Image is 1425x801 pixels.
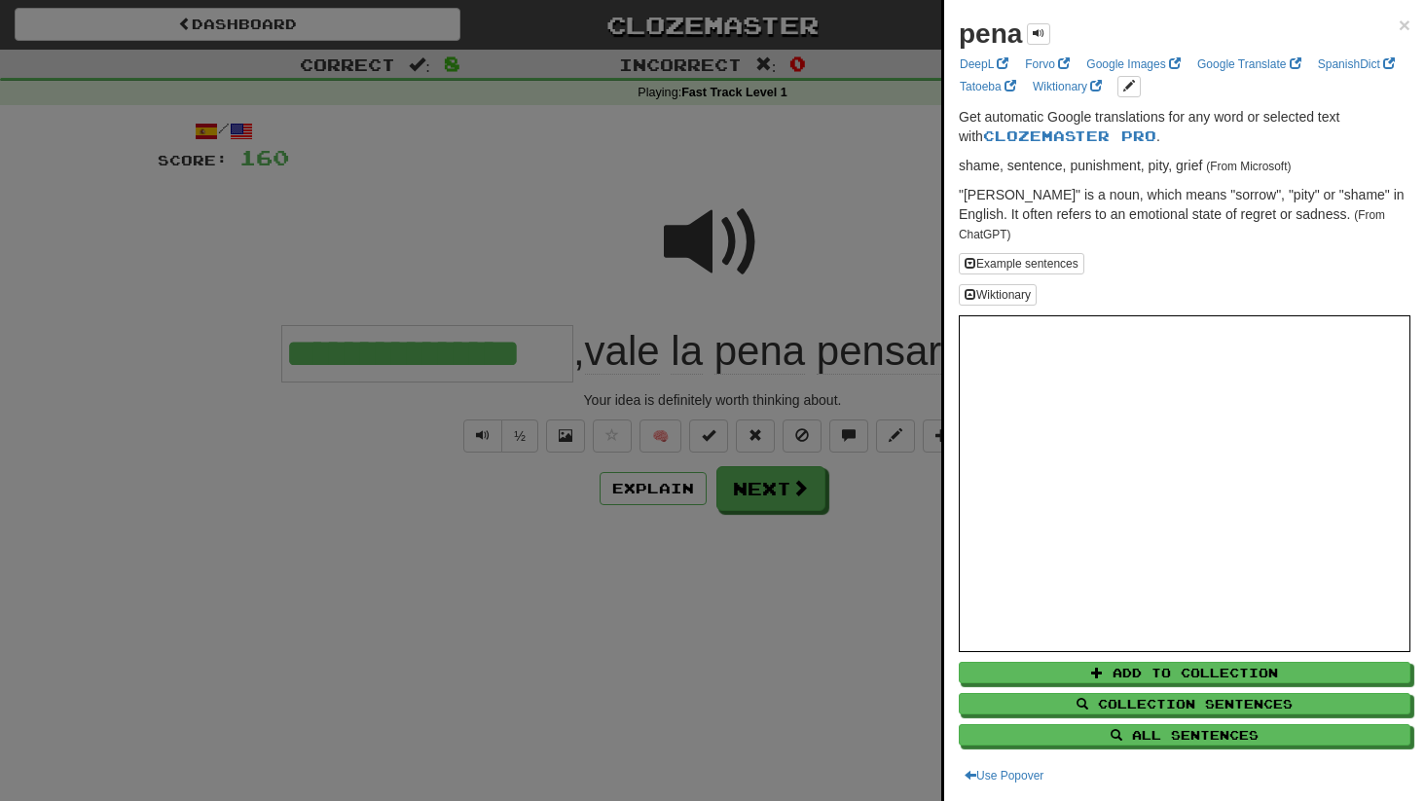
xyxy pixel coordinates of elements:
[1080,54,1187,75] a: Google Images
[1399,14,1410,36] span: ×
[959,107,1410,146] p: Get automatic Google translations for any word or selected text with .
[959,253,1084,274] button: Example sentences
[1191,54,1307,75] a: Google Translate
[959,693,1410,714] button: Collection Sentences
[959,724,1410,746] button: All Sentences
[959,18,1022,49] strong: pena
[1027,76,1108,97] a: Wiktionary
[959,284,1037,306] button: Wiktionary
[959,662,1410,683] button: Add to Collection
[1399,15,1410,35] button: Close
[1019,54,1076,75] a: Forvo
[959,156,1410,175] p: shame, sentence, punishment, pity, grief
[954,54,1014,75] a: DeepL
[1312,54,1401,75] a: SpanishDict
[983,127,1156,144] a: Clozemaster Pro
[1206,160,1291,173] small: (From Microsoft)
[1117,76,1141,97] button: edit links
[959,208,1385,241] small: (From ChatGPT)
[959,185,1410,243] p: "[PERSON_NAME]" is a noun, which means "sorrow", "pity" or "shame" in English. It often refers to...
[954,76,1022,97] a: Tatoeba
[959,765,1049,786] button: Use Popover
